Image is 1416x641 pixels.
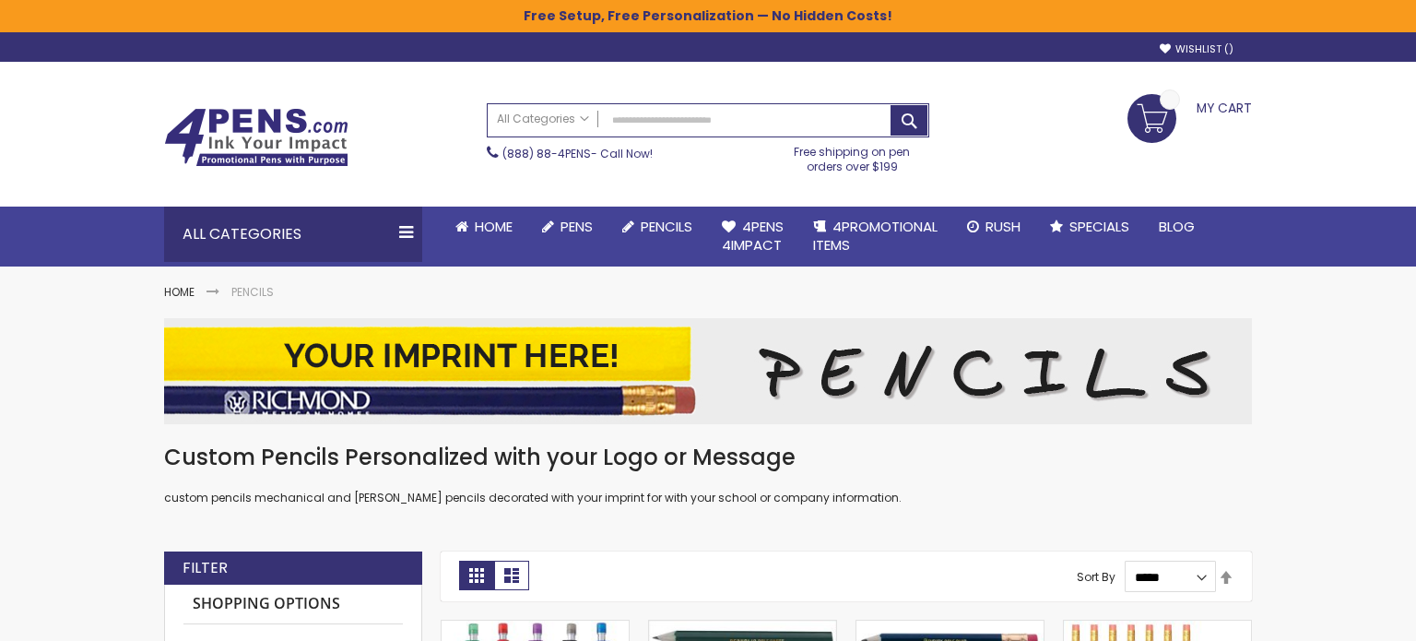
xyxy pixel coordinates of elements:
strong: Filter [183,558,228,578]
span: 4Pens 4impact [722,217,784,255]
a: Hex Golf Promo Pencil [649,620,836,635]
a: 4PROMOTIONALITEMS [798,207,952,267]
a: Blog [1144,207,1209,247]
a: Pens [527,207,608,247]
span: Pens [560,217,593,236]
span: 4PROMOTIONAL ITEMS [813,217,938,255]
a: 4Pens4impact [707,207,798,267]
span: Specials [1069,217,1129,236]
a: Pencils [608,207,707,247]
a: Hex No. 2 Wood Pencil [1064,620,1251,635]
a: Home [164,284,195,300]
img: Pencils [164,318,1252,424]
a: Home [441,207,527,247]
a: Specials [1035,207,1144,247]
span: Pencils [641,217,692,236]
a: All Categories [488,104,598,135]
span: Home [475,217,513,236]
span: Blog [1159,217,1195,236]
span: Rush [985,217,1021,236]
a: Rush [952,207,1035,247]
a: Souvenir® Daven Mechanical Pencil [442,620,629,635]
a: (888) 88-4PENS [502,146,591,161]
h1: Custom Pencils Personalized with your Logo or Message [164,443,1252,472]
div: Free shipping on pen orders over $199 [775,137,930,174]
span: All Categories [497,112,589,126]
strong: Grid [459,561,494,590]
strong: Pencils [231,284,274,300]
a: Hex Golf Promo Pencil with Eraser [856,620,1044,635]
label: Sort By [1077,569,1115,585]
strong: Shopping Options [183,585,403,624]
span: - Call Now! [502,146,653,161]
a: Wishlist [1160,42,1233,56]
div: custom pencils mechanical and [PERSON_NAME] pencils decorated with your imprint for with your sch... [164,443,1252,506]
div: All Categories [164,207,422,262]
img: 4Pens Custom Pens and Promotional Products [164,108,348,167]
